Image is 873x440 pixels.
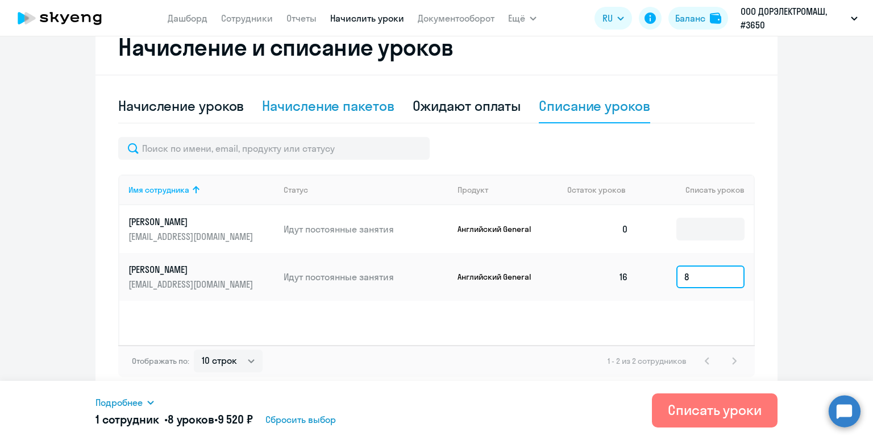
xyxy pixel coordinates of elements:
[668,401,762,419] div: Списать уроки
[458,272,543,282] p: Английский General
[508,7,537,30] button: Ещё
[608,356,687,366] span: 1 - 2 из 2 сотрудников
[128,278,256,290] p: [EMAIL_ADDRESS][DOMAIN_NAME]
[132,356,189,366] span: Отображать по:
[595,7,632,30] button: RU
[284,223,448,235] p: Идут постоянные занятия
[284,185,308,195] div: Статус
[418,13,494,24] a: Документооборот
[330,13,404,24] a: Начислить уроки
[508,11,525,25] span: Ещё
[558,205,638,253] td: 0
[95,396,143,409] span: Подробнее
[413,97,521,115] div: Ожидают оплаты
[567,185,626,195] span: Остаток уроков
[284,271,448,283] p: Идут постоянные занятия
[602,11,613,25] span: RU
[735,5,863,32] button: ООО ДОРЭЛЕКТРОМАШ, #3650
[458,185,559,195] div: Продукт
[221,13,273,24] a: Сотрудники
[128,263,256,276] p: [PERSON_NAME]
[265,413,336,426] span: Сбросить выбор
[638,175,754,205] th: Списать уроков
[168,13,207,24] a: Дашборд
[118,97,244,115] div: Начисление уроков
[286,13,317,24] a: Отчеты
[262,97,394,115] div: Начисление пакетов
[458,185,488,195] div: Продукт
[284,185,448,195] div: Статус
[741,5,846,32] p: ООО ДОРЭЛЕКТРОМАШ, #3650
[128,215,256,228] p: [PERSON_NAME]
[218,412,253,426] span: 9 520 ₽
[675,11,705,25] div: Баланс
[128,215,275,243] a: [PERSON_NAME][EMAIL_ADDRESS][DOMAIN_NAME]
[539,97,650,115] div: Списание уроков
[558,253,638,301] td: 16
[95,412,253,427] h5: 1 сотрудник • •
[668,7,728,30] button: Балансbalance
[168,412,214,426] span: 8 уроков
[458,224,543,234] p: Английский General
[652,393,778,427] button: Списать уроки
[128,185,275,195] div: Имя сотрудника
[128,230,256,243] p: [EMAIL_ADDRESS][DOMAIN_NAME]
[567,185,638,195] div: Остаток уроков
[128,185,189,195] div: Имя сотрудника
[118,137,430,160] input: Поиск по имени, email, продукту или статусу
[128,263,275,290] a: [PERSON_NAME][EMAIL_ADDRESS][DOMAIN_NAME]
[118,34,755,61] h2: Начисление и списание уроков
[710,13,721,24] img: balance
